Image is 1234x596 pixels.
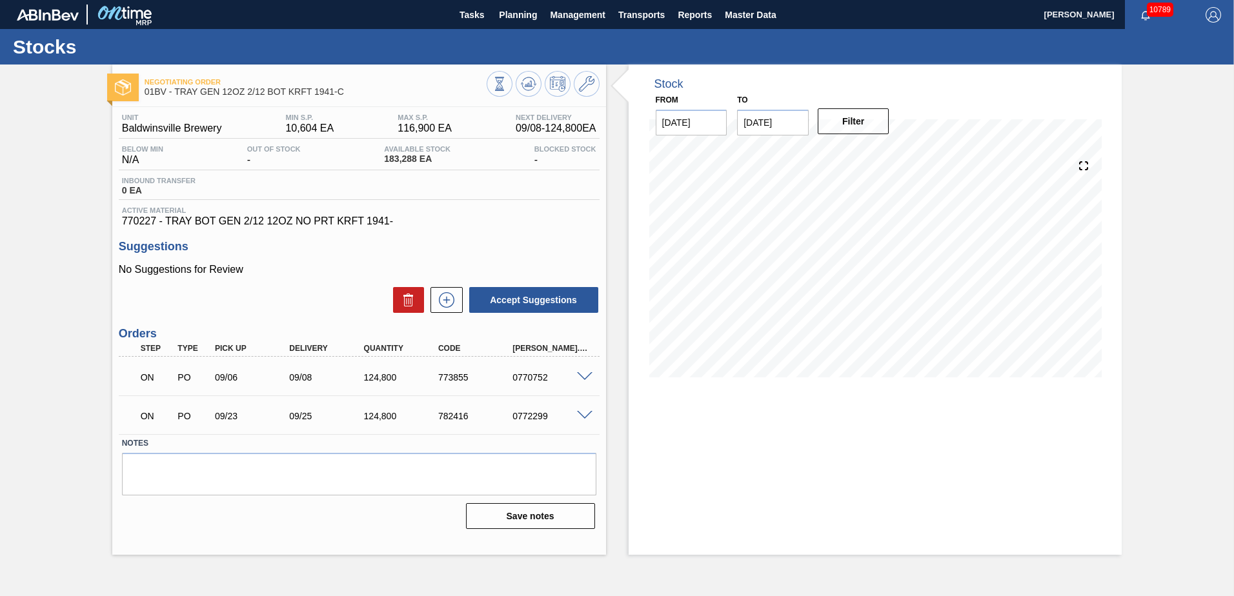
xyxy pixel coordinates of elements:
[145,78,487,86] span: Negotiating Order
[137,344,176,353] div: Step
[285,114,334,121] span: MIN S.P.
[435,411,518,421] div: 782416
[286,411,369,421] div: 09/25/2025
[516,123,596,134] span: 09/08 - 124,800 EA
[122,145,163,153] span: Below Min
[361,411,444,421] div: 124,800
[212,411,295,421] div: 09/23/2025
[499,7,537,23] span: Planning
[1206,7,1221,23] img: Logout
[531,145,600,166] div: -
[818,108,889,134] button: Filter
[463,286,600,314] div: Accept Suggestions
[244,145,304,166] div: -
[122,186,196,195] span: 0 EA
[115,79,131,95] img: Ícone
[545,71,571,97] button: Schedule Inventory
[174,372,213,382] div: Purchase order
[458,7,486,23] span: Tasks
[286,372,369,382] div: 09/08/2025
[361,344,444,353] div: Quantity
[212,372,295,382] div: 09/06/2025
[122,434,596,453] label: Notes
[424,287,463,313] div: New suggestion
[137,363,176,392] div: Negotiating Order
[435,344,518,353] div: Code
[122,114,222,121] span: Unit
[398,123,452,134] span: 116,900 EA
[119,240,600,253] h3: Suggestions
[137,402,176,430] div: Negotiating Order
[119,264,600,275] p: No Suggestions for Review
[286,344,369,353] div: Delivery
[398,114,452,121] span: MAX S.P.
[516,114,596,121] span: Next Delivery
[122,177,196,184] span: Inbound Transfer
[384,145,450,153] span: Available Stock
[174,344,213,353] div: Type
[122,215,596,227] span: 770227 - TRAY BOT GEN 2/12 12OZ NO PRT KRFT 1941-
[487,71,512,97] button: Stocks Overview
[550,7,605,23] span: Management
[122,123,222,134] span: Baldwinsville Brewery
[509,344,592,353] div: [PERSON_NAME]. ID
[737,95,747,104] label: to
[17,9,79,21] img: TNhmsLtSVTkK8tSr43FrP2fwEKptu5GPRR3wAAAABJRU5ErkJggg==
[1147,3,1173,17] span: 10789
[509,411,592,421] div: 0772299
[387,287,424,313] div: Delete Suggestions
[516,71,541,97] button: Update Chart
[656,95,678,104] label: From
[247,145,301,153] span: Out Of Stock
[119,327,600,341] h3: Orders
[466,503,595,529] button: Save notes
[1125,6,1166,24] button: Notifications
[435,372,518,382] div: 773855
[618,7,665,23] span: Transports
[141,411,173,421] p: ON
[384,154,450,164] span: 183,288 EA
[13,39,242,54] h1: Stocks
[212,344,295,353] div: Pick up
[469,287,598,313] button: Accept Suggestions
[141,372,173,382] p: ON
[174,411,213,421] div: Purchase order
[678,7,712,23] span: Reports
[122,206,596,214] span: Active Material
[285,123,334,134] span: 10,604 EA
[574,71,600,97] button: Go to Master Data / General
[656,110,727,135] input: mm/dd/yyyy
[725,7,776,23] span: Master Data
[119,145,167,166] div: N/A
[654,77,683,91] div: Stock
[145,87,487,97] span: 01BV - TRAY GEN 12OZ 2/12 BOT KRFT 1941-C
[509,372,592,382] div: 0770752
[737,110,809,135] input: mm/dd/yyyy
[361,372,444,382] div: 124,800
[534,145,596,153] span: Blocked Stock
